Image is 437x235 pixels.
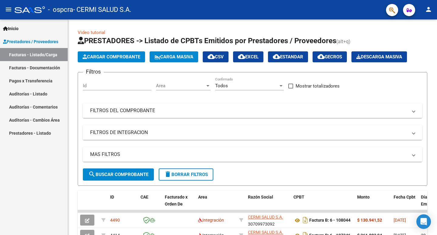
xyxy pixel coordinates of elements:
span: Buscar Comprobante [88,172,148,177]
datatable-header-cell: Area [196,191,237,217]
button: Descarga Masiva [351,51,407,62]
button: EXCEL [233,51,263,62]
strong: $ 130.941,52 [357,218,382,223]
span: 4490 [110,218,120,223]
span: CPBT [293,195,304,199]
span: ID [110,195,114,199]
button: Cargar Comprobante [78,51,145,62]
span: [DATE] [394,218,406,223]
mat-icon: person [425,6,432,13]
datatable-header-cell: Monto [355,191,391,217]
mat-panel-title: FILTROS DE INTEGRACION [90,129,408,136]
div: 30709973092 [248,214,289,226]
button: Gecros [313,51,347,62]
span: Razón Social [248,195,273,199]
i: Descargar documento [301,215,309,225]
datatable-header-cell: Fecha Cpbt [391,191,418,217]
button: Buscar Comprobante [83,168,154,181]
a: Video tutorial [78,30,105,35]
button: Estandar [268,51,308,62]
span: Area [198,195,207,199]
span: Mostrar totalizadores [296,82,340,90]
span: Cargar Comprobante [83,54,140,60]
button: Carga Masiva [150,51,198,62]
span: EXCEL [238,54,259,60]
span: CSV [208,54,224,60]
mat-panel-title: MAS FILTROS [90,151,408,158]
h3: Filtros [83,67,104,76]
span: - ospcra [48,3,73,16]
span: Integración [198,218,224,223]
mat-icon: cloud_download [317,53,325,60]
mat-icon: cloud_download [238,53,245,60]
button: Borrar Filtros [159,168,213,181]
span: Monto [357,195,370,199]
span: Todos [215,83,228,88]
span: Facturado x Orden De [165,195,188,206]
div: Open Intercom Messenger [416,214,431,229]
mat-panel-title: FILTROS DEL COMPROBANTE [90,107,408,114]
datatable-header-cell: ID [108,191,138,217]
button: CSV [203,51,229,62]
mat-icon: cloud_download [273,53,280,60]
span: Borrar Filtros [164,172,208,177]
app-download-masive: Descarga masiva de comprobantes (adjuntos) [351,51,407,62]
span: Gecros [317,54,342,60]
span: PRESTADORES -> Listado de CPBTs Emitidos por Prestadores / Proveedores [78,36,336,45]
mat-expansion-panel-header: MAS FILTROS [83,147,422,162]
datatable-header-cell: Facturado x Orden De [162,191,196,217]
span: CERMI SALUD S.A. [248,230,283,235]
span: Descarga Masiva [356,54,402,60]
mat-icon: menu [5,6,12,13]
span: Fecha Cpbt [394,195,415,199]
span: (alt+q) [336,39,351,44]
mat-expansion-panel-header: FILTROS DEL COMPROBANTE [83,103,422,118]
span: CAE [141,195,148,199]
span: CERMI SALUD S.A. [248,215,283,219]
span: - CERMI SALUD S.A. [73,3,131,16]
mat-icon: search [88,171,96,178]
mat-expansion-panel-header: FILTROS DE INTEGRACION [83,125,422,140]
span: Area [156,83,205,88]
mat-icon: cloud_download [208,53,215,60]
span: Estandar [273,54,303,60]
datatable-header-cell: CPBT [291,191,355,217]
span: Inicio [3,25,19,32]
span: Carga Masiva [154,54,193,60]
span: Prestadores / Proveedores [3,38,58,45]
datatable-header-cell: Razón Social [246,191,291,217]
mat-icon: delete [164,171,171,178]
datatable-header-cell: CAE [138,191,162,217]
strong: Factura B: 6 - 108044 [309,218,351,223]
